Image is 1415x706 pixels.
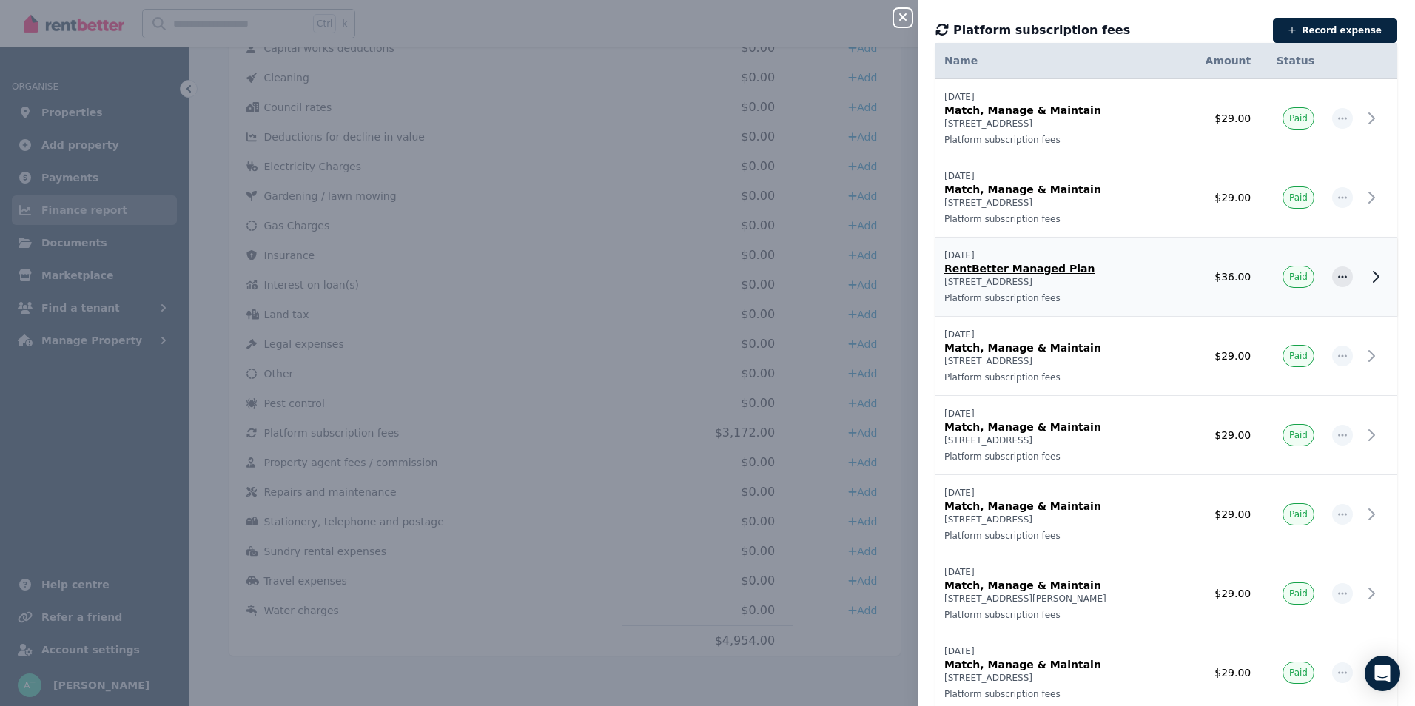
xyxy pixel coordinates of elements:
[1289,588,1308,599] span: Paid
[1289,429,1308,441] span: Paid
[1289,350,1308,362] span: Paid
[944,499,1179,514] p: Match, Manage & Maintain
[944,261,1179,276] p: RentBetter Managed Plan
[944,688,1179,700] p: Platform subscription fees
[944,672,1179,684] p: [STREET_ADDRESS]
[1289,667,1308,679] span: Paid
[1188,79,1260,158] td: $29.00
[944,213,1179,225] p: Platform subscription fees
[944,118,1179,130] p: [STREET_ADDRESS]
[1188,475,1260,554] td: $29.00
[944,134,1179,146] p: Platform subscription fees
[1260,43,1323,79] th: Status
[944,340,1179,355] p: Match, Manage & Maintain
[944,329,1179,340] p: [DATE]
[944,170,1179,182] p: [DATE]
[1188,396,1260,475] td: $29.00
[1289,271,1308,283] span: Paid
[944,487,1179,499] p: [DATE]
[944,249,1179,261] p: [DATE]
[944,197,1179,209] p: [STREET_ADDRESS]
[1188,158,1260,238] td: $29.00
[1188,43,1260,79] th: Amount
[944,276,1179,288] p: [STREET_ADDRESS]
[944,645,1179,657] p: [DATE]
[935,43,1188,79] th: Name
[1188,317,1260,396] td: $29.00
[944,451,1179,463] p: Platform subscription fees
[944,566,1179,578] p: [DATE]
[944,578,1179,593] p: Match, Manage & Maintain
[1289,508,1308,520] span: Paid
[944,292,1179,304] p: Platform subscription fees
[944,103,1179,118] p: Match, Manage & Maintain
[1365,656,1400,691] div: Open Intercom Messenger
[944,91,1179,103] p: [DATE]
[944,514,1179,525] p: [STREET_ADDRESS]
[944,408,1179,420] p: [DATE]
[1188,554,1260,633] td: $29.00
[944,355,1179,367] p: [STREET_ADDRESS]
[944,434,1179,446] p: [STREET_ADDRESS]
[944,420,1179,434] p: Match, Manage & Maintain
[1188,238,1260,317] td: $36.00
[944,593,1179,605] p: [STREET_ADDRESS][PERSON_NAME]
[944,530,1179,542] p: Platform subscription fees
[1273,18,1397,43] button: Record expense
[953,21,1130,39] span: Platform subscription fees
[1289,192,1308,204] span: Paid
[944,182,1179,197] p: Match, Manage & Maintain
[1289,112,1308,124] span: Paid
[944,657,1179,672] p: Match, Manage & Maintain
[944,609,1179,621] p: Platform subscription fees
[944,372,1179,383] p: Platform subscription fees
